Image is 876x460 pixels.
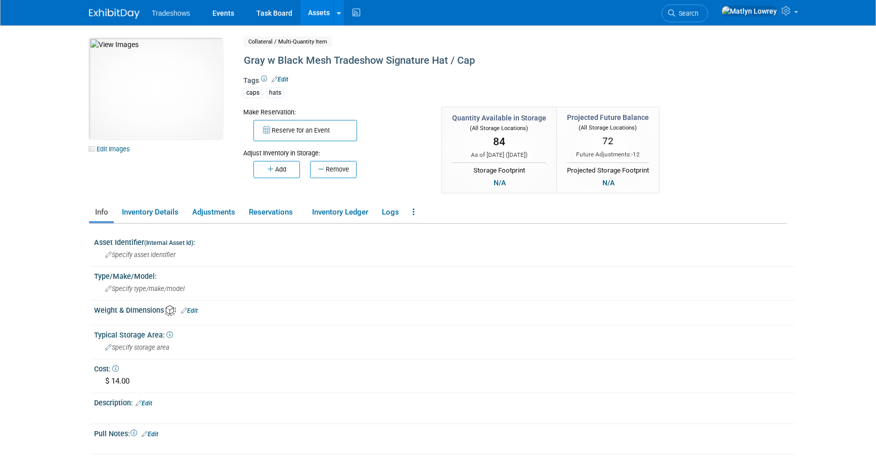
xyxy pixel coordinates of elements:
[165,305,176,316] img: Asset Weight and Dimensions
[602,135,614,147] span: 72
[243,203,304,221] a: Reservations
[272,76,288,83] a: Edit
[142,431,158,438] a: Edit
[243,107,426,117] div: Make Reservation:
[567,150,649,159] div: Future Adjustments:
[105,251,176,259] span: Specify asset identifier
[253,120,357,141] button: Reserve for an Event
[105,344,169,351] span: Specify storage area
[567,162,649,176] div: Projected Storage Footprint
[266,88,284,98] div: hats
[306,203,374,221] a: Inventory Ledger
[186,203,241,221] a: Adjustments
[89,38,223,139] img: View Images
[376,203,405,221] a: Logs
[94,235,795,247] div: Asset Identifier :
[94,269,795,281] div: Type/Make/Model:
[94,426,795,439] div: Pull Notes:
[136,400,152,407] a: Edit
[102,373,787,389] div: $ 14.00
[493,136,505,148] span: 84
[662,5,708,22] a: Search
[243,141,426,158] div: Adjust Inventory in Storage:
[89,203,114,221] a: Info
[452,162,546,176] div: Storage Footprint
[152,9,190,17] span: Tradeshows
[94,361,795,374] div: Cost:
[243,36,332,47] span: Collateral / Multi-Quantity Item
[721,6,777,17] img: Matlyn Lowrey
[491,177,509,188] div: N/A
[144,239,193,246] small: (Internal Asset Id)
[94,303,795,316] div: Weight & Dimensions
[240,52,704,70] div: Gray w Black Mesh Tradeshow Signature Hat / Cap
[181,307,198,314] a: Edit
[243,75,704,105] div: Tags
[508,151,525,158] span: [DATE]
[452,123,546,133] div: (All Storage Locations)
[105,285,185,292] span: Specify type/make/model
[310,161,357,178] button: Remove
[452,113,546,123] div: Quantity Available in Storage
[89,143,134,155] a: Edit Images
[243,88,262,98] div: caps
[567,112,649,122] div: Projected Future Balance
[631,151,640,158] span: -12
[94,331,173,339] span: Typical Storage Area:
[94,395,795,408] div: Description:
[89,9,140,19] img: ExhibitDay
[599,177,618,188] div: N/A
[675,10,698,17] span: Search
[452,151,546,159] div: As of [DATE] ( )
[253,161,300,178] button: Add
[567,122,649,132] div: (All Storage Locations)
[116,203,184,221] a: Inventory Details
